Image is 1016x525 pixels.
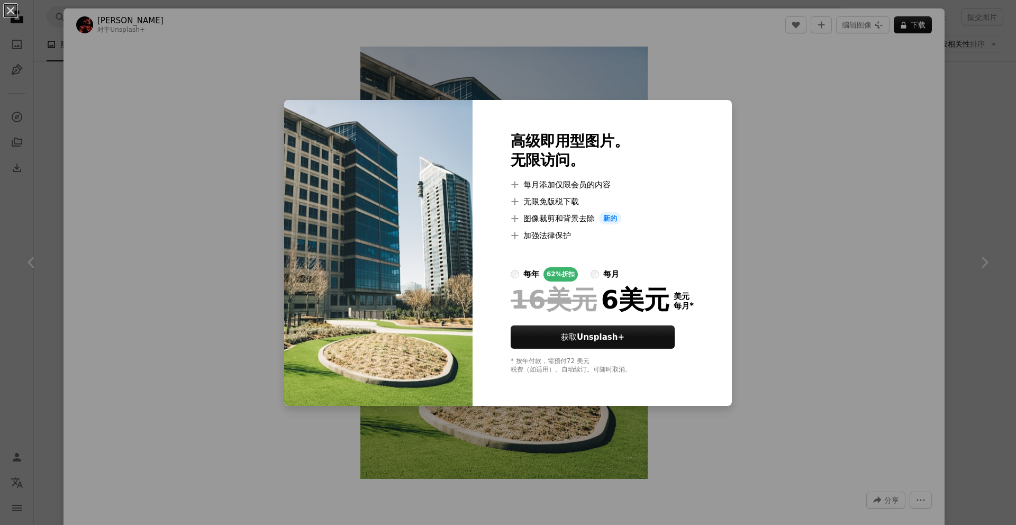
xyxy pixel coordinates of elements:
font: 图像裁剪和背景去除 [523,214,595,223]
font: 每年 [523,269,539,279]
font: 每月 [603,269,619,279]
input: 每年62%折扣 [511,270,519,278]
font: 每月添加仅限会员的内容 [523,180,611,189]
font: 加强法律保护 [523,231,571,240]
font: 高级即用型图片。 [511,132,629,150]
font: 税费（如适用）。自动续订。可随时取消。 [511,366,631,373]
font: 获取 [561,332,577,342]
font: 无限访问。 [511,151,585,169]
font: 6美元 [601,285,669,314]
font: 美元 [674,292,690,301]
font: 62% [547,270,562,278]
font: 72 美元 [567,357,589,365]
font: * 按年付款，需预付 [511,357,567,365]
input: 每月 [591,270,599,278]
font: 16美元 [511,285,597,314]
font: 无限免版税下载 [523,197,579,206]
font: Unsplash+ [577,332,624,342]
font: 新的 [603,214,617,222]
font: 折扣 [562,270,575,278]
img: premium_photo-1676357175446-8e85f2205ea6 [284,100,473,406]
font: 每月 [674,301,690,311]
button: 获取Unsplash+ [511,325,675,349]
